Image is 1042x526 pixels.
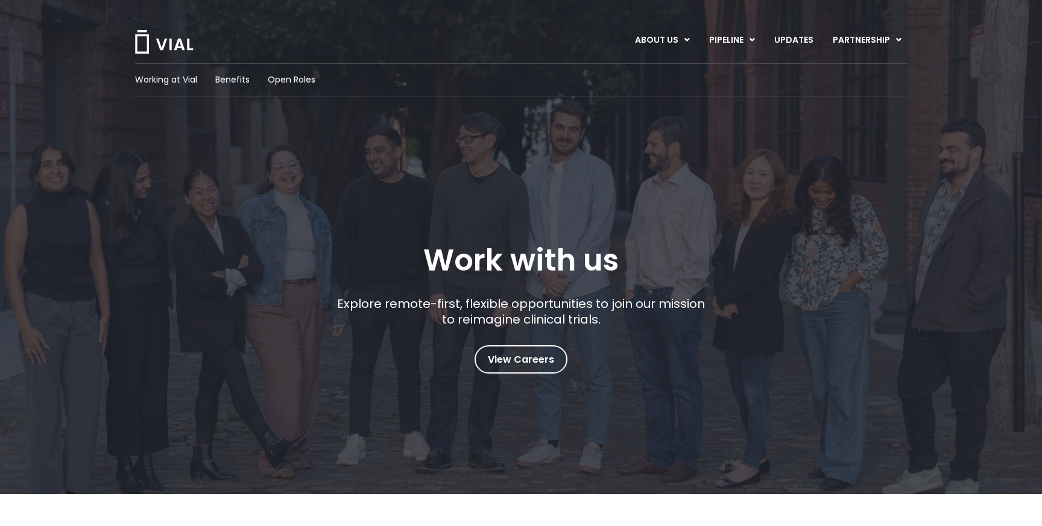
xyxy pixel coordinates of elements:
a: Open Roles [268,74,315,86]
a: UPDATES [765,30,823,51]
p: Explore remote-first, flexible opportunities to join our mission to reimagine clinical trials. [333,296,710,327]
img: Vial Logo [134,30,194,54]
a: PARTNERSHIPMenu Toggle [823,30,911,51]
span: View Careers [488,352,554,368]
h1: Work with us [423,243,619,278]
a: PIPELINEMenu Toggle [699,30,764,51]
a: ABOUT USMenu Toggle [625,30,699,51]
a: Benefits [215,74,250,86]
a: Working at Vial [135,74,197,86]
a: View Careers [475,345,567,374]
